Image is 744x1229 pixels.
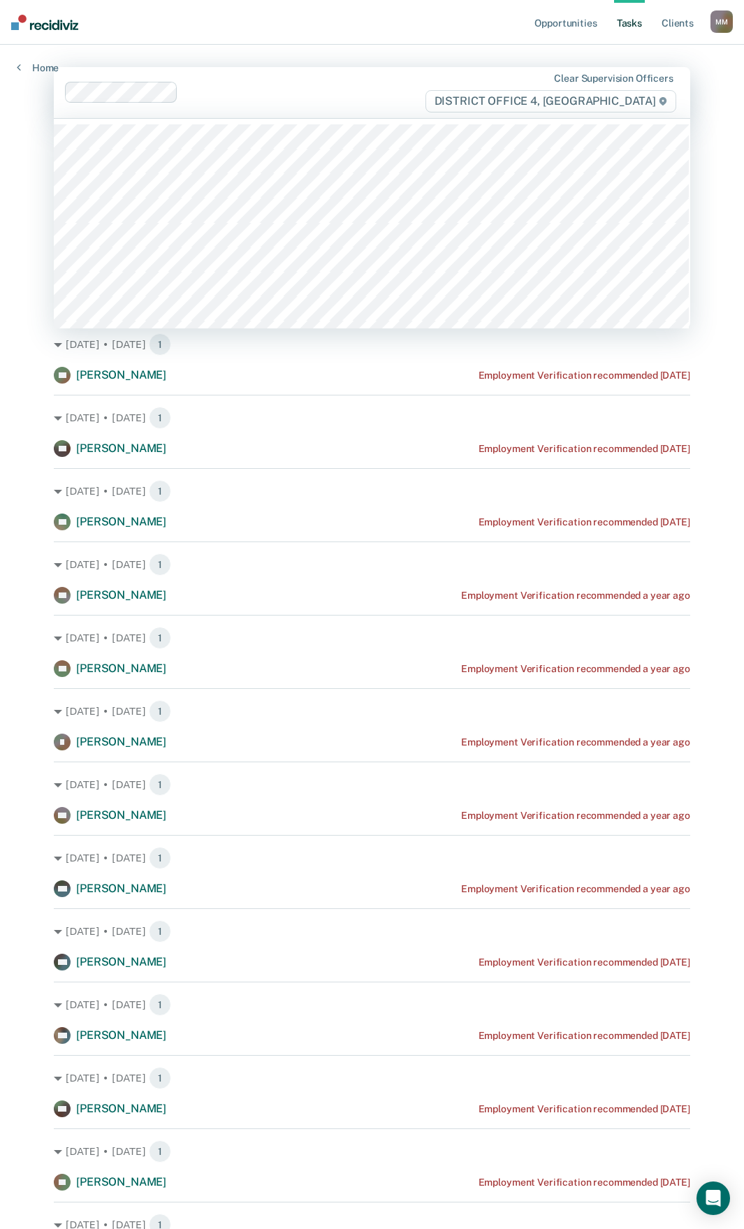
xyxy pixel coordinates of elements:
span: 1 [149,407,171,429]
div: M M [710,10,733,33]
div: Open Intercom Messenger [696,1181,730,1215]
span: 1 [149,553,171,576]
span: 1 [149,773,171,796]
div: Clear supervision officers [554,73,673,85]
span: [PERSON_NAME] [76,808,166,822]
span: [PERSON_NAME] [76,955,166,968]
div: Employment Verification recommended [DATE] [479,957,690,968]
div: Employment Verification recommended [DATE] [479,516,690,528]
span: 1 [149,480,171,502]
div: [DATE] • [DATE] 1 [54,627,690,649]
div: Employment Verification recommended a year ago [461,590,690,602]
div: Employment Verification recommended [DATE] [479,1177,690,1188]
div: Employment Verification recommended [DATE] [479,370,690,381]
div: [DATE] • [DATE] 1 [54,994,690,1016]
button: MM [710,10,733,33]
span: 1 [149,333,171,356]
div: Employment Verification recommended a year ago [461,663,690,675]
div: Employment Verification recommended [DATE] [479,296,690,308]
span: 1 [149,1140,171,1163]
div: [DATE] • [DATE] 1 [54,333,690,356]
span: 1 [149,627,171,649]
span: [PERSON_NAME] [76,1175,166,1188]
span: DISTRICT OFFICE 4, [GEOGRAPHIC_DATA] [425,90,676,112]
div: [DATE] • [DATE] 1 [54,1067,690,1089]
div: Employment Verification recommended [DATE] [479,1030,690,1042]
div: [DATE] • [DATE] 1 [54,553,690,576]
a: Home [17,61,59,74]
span: [PERSON_NAME] [76,588,166,602]
span: 1 [149,847,171,869]
img: Recidiviz [11,15,78,30]
span: [PERSON_NAME] [76,735,166,748]
span: 1 [149,994,171,1016]
div: [DATE] • [DATE] 1 [54,847,690,869]
div: [DATE] • [DATE] 1 [54,480,690,502]
span: [PERSON_NAME] [76,882,166,895]
div: [DATE] • [DATE] 1 [54,773,690,796]
div: Employment Verification recommended a year ago [461,883,690,895]
div: [DATE] • [DATE] 1 [54,407,690,429]
div: Employment Verification recommended a year ago [461,736,690,748]
div: Employment Verification recommended [DATE] [479,1103,690,1115]
span: [PERSON_NAME] [76,1102,166,1115]
span: [PERSON_NAME] [76,1028,166,1042]
span: [PERSON_NAME] [76,515,166,528]
span: [PERSON_NAME] [76,442,166,455]
div: Employment Verification recommended a year ago [461,810,690,822]
span: [PERSON_NAME] [76,662,166,675]
div: [DATE] • [DATE] 1 [54,920,690,943]
span: 1 [149,920,171,943]
div: [DATE] • [DATE] 1 [54,1140,690,1163]
span: [PERSON_NAME] [76,368,166,381]
span: 1 [149,1067,171,1089]
div: [DATE] • [DATE] 1 [54,700,690,722]
span: 1 [149,700,171,722]
div: Employment Verification recommended [DATE] [479,443,690,455]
